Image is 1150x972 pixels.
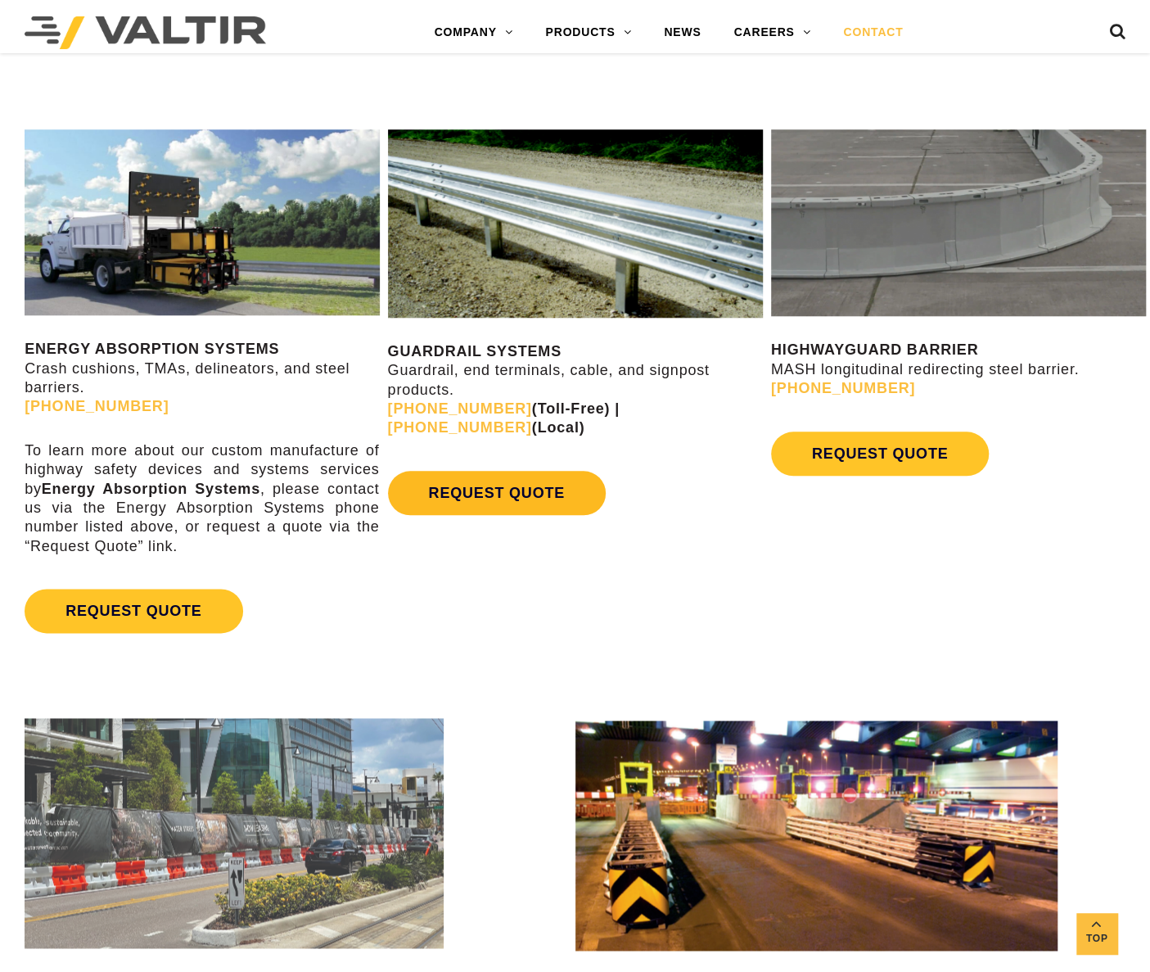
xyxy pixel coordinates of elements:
[771,432,989,476] a: REQUEST QUOTE
[42,481,260,497] strong: Energy Absorption Systems
[1076,913,1117,954] a: Top
[388,400,620,436] strong: (Toll-Free) | (Local)
[388,343,561,359] strong: GUARDRAIL SYSTEMS
[388,400,532,417] a: [PHONE_NUMBER]
[25,129,379,316] img: SS180M Contact Us Page Image
[771,341,978,358] strong: HIGHWAYGUARD BARRIER
[25,441,379,556] p: To learn more about our custom manufacture of highway safety devices and systems services by , pl...
[25,341,279,357] strong: ENERGY ABSORPTION SYSTEMS
[25,16,266,49] img: Valtir
[771,129,1146,317] img: Radius-Barrier-Section-Highwayguard3
[717,16,827,49] a: CAREERS
[25,589,242,633] a: REQUEST QUOTE
[388,129,763,318] img: Guardrail Contact Us Page Image
[1076,929,1117,948] span: Top
[388,471,606,515] a: REQUEST QUOTE
[388,342,763,438] p: Guardrail, end terminals, cable, and signpost products.
[25,398,169,414] a: [PHONE_NUMBER]
[647,16,717,49] a: NEWS
[771,380,915,396] a: [PHONE_NUMBER]
[771,341,1146,398] p: MASH longitudinal redirecting steel barrier.
[529,16,647,49] a: PRODUCTS
[827,16,919,49] a: CONTACT
[25,718,444,948] img: Rentals contact us image
[388,419,532,436] a: [PHONE_NUMBER]
[575,720,1058,951] img: contact us valtir international
[25,340,379,417] p: Crash cushions, TMAs, delineators, and steel barriers.
[418,16,530,49] a: COMPANY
